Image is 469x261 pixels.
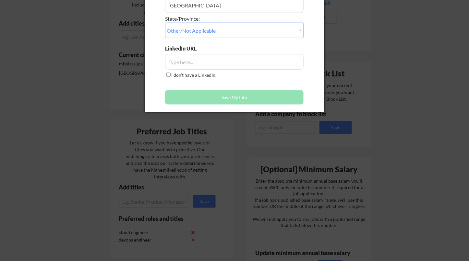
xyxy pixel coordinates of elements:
[165,45,213,52] div: LinkedIn URL
[165,90,304,105] button: Save My Info
[165,15,267,22] div: State/Province:
[172,72,217,78] label: I don't have a LinkedIn.
[165,54,304,70] input: Type here...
